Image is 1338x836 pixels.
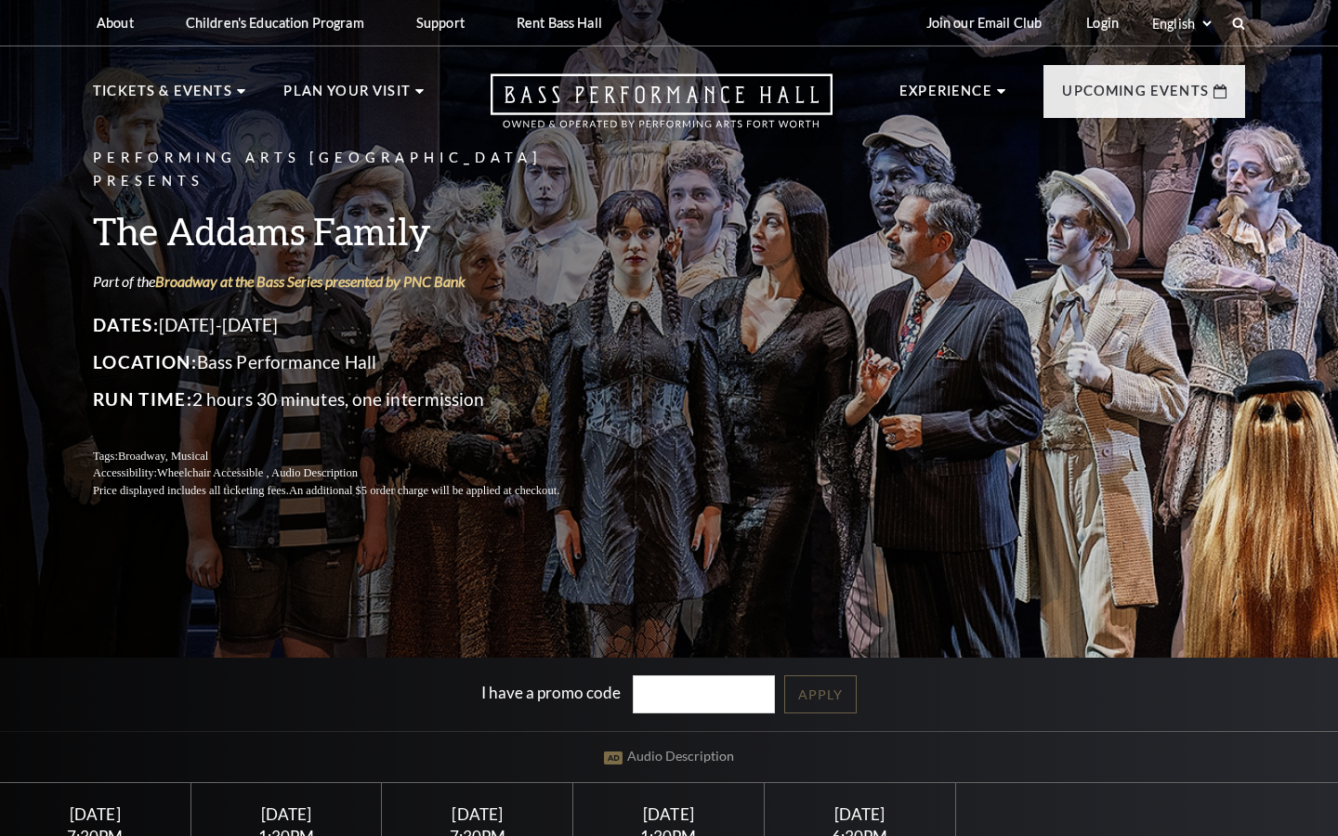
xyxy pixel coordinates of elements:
[93,385,604,414] p: 2 hours 30 minutes, one intermission
[97,15,134,31] p: About
[289,484,559,497] span: An additional $5 order charge will be applied at checkout.
[596,804,741,824] div: [DATE]
[93,310,604,340] p: [DATE]-[DATE]
[186,15,364,31] p: Children's Education Program
[93,464,604,482] p: Accessibility:
[93,388,192,410] span: Run Time:
[22,804,168,824] div: [DATE]
[155,272,466,290] a: Broadway at the Bass Series presented by PNC Bank
[93,80,232,113] p: Tickets & Events
[157,466,358,479] span: Wheelchair Accessible , Audio Description
[93,207,604,255] h3: The Addams Family
[283,80,411,113] p: Plan Your Visit
[1062,80,1209,113] p: Upcoming Events
[93,351,197,372] span: Location:
[93,482,604,500] p: Price displayed includes all ticketing fees.
[93,271,604,292] p: Part of the
[481,683,621,702] label: I have a promo code
[93,448,604,465] p: Tags:
[899,80,992,113] p: Experience
[1148,15,1214,33] select: Select:
[93,347,604,377] p: Bass Performance Hall
[118,450,208,463] span: Broadway, Musical
[416,15,465,31] p: Support
[213,804,359,824] div: [DATE]
[93,314,159,335] span: Dates:
[404,804,550,824] div: [DATE]
[93,147,604,193] p: Performing Arts [GEOGRAPHIC_DATA] Presents
[517,15,602,31] p: Rent Bass Hall
[787,804,933,824] div: [DATE]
